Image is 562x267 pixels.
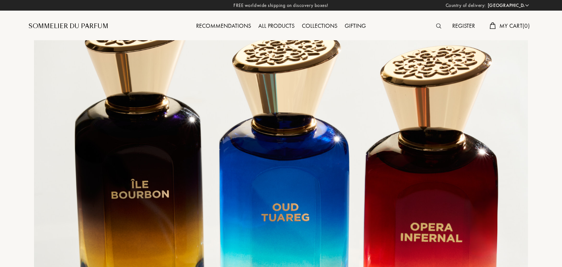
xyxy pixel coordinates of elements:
[341,22,370,30] a: Gifting
[298,22,341,30] a: Collections
[255,22,298,31] div: All products
[499,22,530,30] span: My Cart ( 0 )
[436,23,441,29] img: search_icn.svg
[449,22,479,31] div: Register
[449,22,479,30] a: Register
[192,22,255,30] a: Recommendations
[490,22,495,29] img: cart.svg
[298,22,341,31] div: Collections
[29,22,108,31] a: Sommelier du Parfum
[255,22,298,30] a: All products
[446,2,486,9] span: Country of delivery:
[192,22,255,31] div: Recommendations
[341,22,370,31] div: Gifting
